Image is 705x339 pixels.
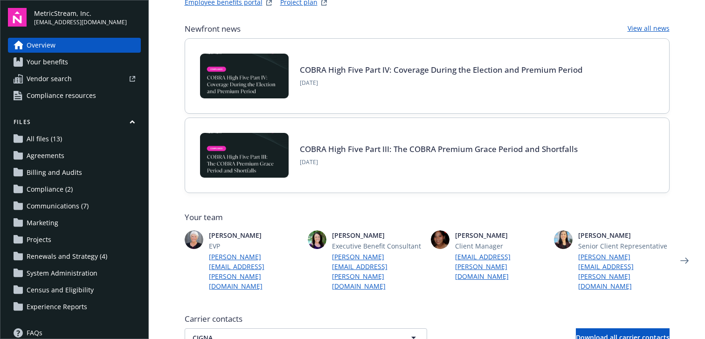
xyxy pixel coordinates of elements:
img: navigator-logo.svg [8,8,27,27]
span: Executive Benefit Consultant [332,241,423,251]
a: Vendor search [8,71,141,86]
span: Vendor search [27,71,72,86]
span: Renewals and Strategy (4) [27,249,107,264]
a: [PERSON_NAME][EMAIL_ADDRESS][PERSON_NAME][DOMAIN_NAME] [578,252,670,291]
a: [PERSON_NAME][EMAIL_ADDRESS][PERSON_NAME][DOMAIN_NAME] [332,252,423,291]
span: System Administration [27,266,97,281]
span: [PERSON_NAME] [578,230,670,240]
span: Billing and Audits [27,165,82,180]
img: photo [185,230,203,249]
span: Agreements [27,148,64,163]
span: Overview [27,38,55,53]
button: Files [8,118,141,130]
a: Experience Reports [8,299,141,314]
span: Carrier contacts [185,313,670,325]
span: Your team [185,212,670,223]
span: All files (13) [27,131,62,146]
span: Communications (7) [27,199,89,214]
span: Experience Reports [27,299,87,314]
a: View all news [628,23,670,35]
a: Renewals and Strategy (4) [8,249,141,264]
span: Census and Eligibility [27,283,94,297]
a: [PERSON_NAME][EMAIL_ADDRESS][PERSON_NAME][DOMAIN_NAME] [209,252,300,291]
a: Marketing [8,215,141,230]
a: Compliance (2) [8,182,141,197]
span: Compliance resources [27,88,96,103]
img: photo [431,230,449,249]
a: COBRA High Five Part III: The COBRA Premium Grace Period and Shortfalls [300,144,578,154]
span: [DATE] [300,79,583,87]
a: System Administration [8,266,141,281]
a: Compliance resources [8,88,141,103]
span: [PERSON_NAME] [332,230,423,240]
span: Your benefits [27,55,68,69]
a: Overview [8,38,141,53]
img: BLOG-Card Image - Compliance - COBRA High Five Pt 3 - 09-03-25.jpg [200,133,289,178]
span: [DATE] [300,158,578,166]
a: COBRA High Five Part IV: Coverage During the Election and Premium Period [300,64,583,75]
a: Billing and Audits [8,165,141,180]
img: BLOG-Card Image - Compliance - COBRA High Five Pt 4 - 09-04-25.jpg [200,54,289,98]
span: Senior Client Representative [578,241,670,251]
span: [EMAIL_ADDRESS][DOMAIN_NAME] [34,18,127,27]
span: Marketing [27,215,58,230]
a: [EMAIL_ADDRESS][PERSON_NAME][DOMAIN_NAME] [455,252,546,281]
span: Projects [27,232,51,247]
a: Your benefits [8,55,141,69]
a: All files (13) [8,131,141,146]
a: Agreements [8,148,141,163]
span: Newfront news [185,23,241,35]
a: Next [677,253,692,268]
span: [PERSON_NAME] [455,230,546,240]
span: [PERSON_NAME] [209,230,300,240]
button: MetricStream, Inc.[EMAIL_ADDRESS][DOMAIN_NAME] [34,8,141,27]
img: photo [308,230,326,249]
a: Census and Eligibility [8,283,141,297]
a: Communications (7) [8,199,141,214]
span: Compliance (2) [27,182,73,197]
span: Client Manager [455,241,546,251]
a: Projects [8,232,141,247]
img: photo [554,230,573,249]
span: MetricStream, Inc. [34,8,127,18]
span: EVP [209,241,300,251]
